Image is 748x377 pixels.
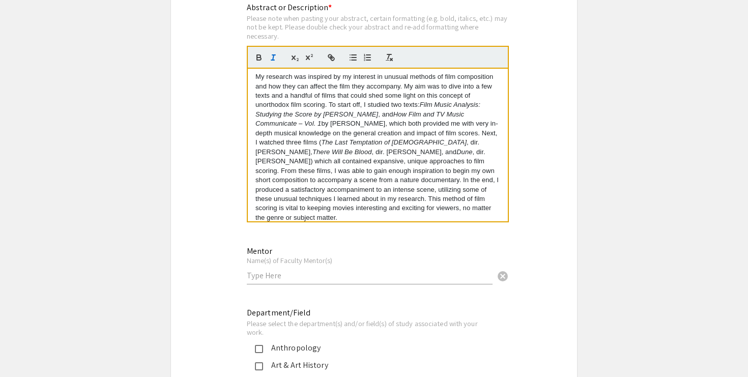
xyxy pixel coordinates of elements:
[247,256,493,265] div: Name(s) of Faculty Mentor(s)
[8,331,43,369] iframe: Chat
[255,72,500,222] p: My research was inspired by my interest in unusual methods of film composition and how they can a...
[247,319,485,337] div: Please select the department(s) and/or field(s) of study associated with your work.
[312,148,372,156] em: There Will Be Blood
[255,101,482,118] em: Film Music Analysis: Studying the Score by [PERSON_NAME]
[247,246,272,256] mat-label: Mentor
[247,14,509,41] div: Please note when pasting your abstract, certain formatting (e.g. bold, italics, etc.) may not be ...
[493,265,513,285] button: Clear
[247,2,332,13] mat-label: Abstract or Description
[456,148,472,156] em: Dune
[263,342,477,354] div: Anthropology
[497,270,509,282] span: cancel
[321,138,467,146] em: The Last Temptation of [DEMOGRAPHIC_DATA]
[263,359,477,371] div: Art & Art History
[247,270,493,281] input: Type Here
[247,307,311,318] mat-label: Department/Field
